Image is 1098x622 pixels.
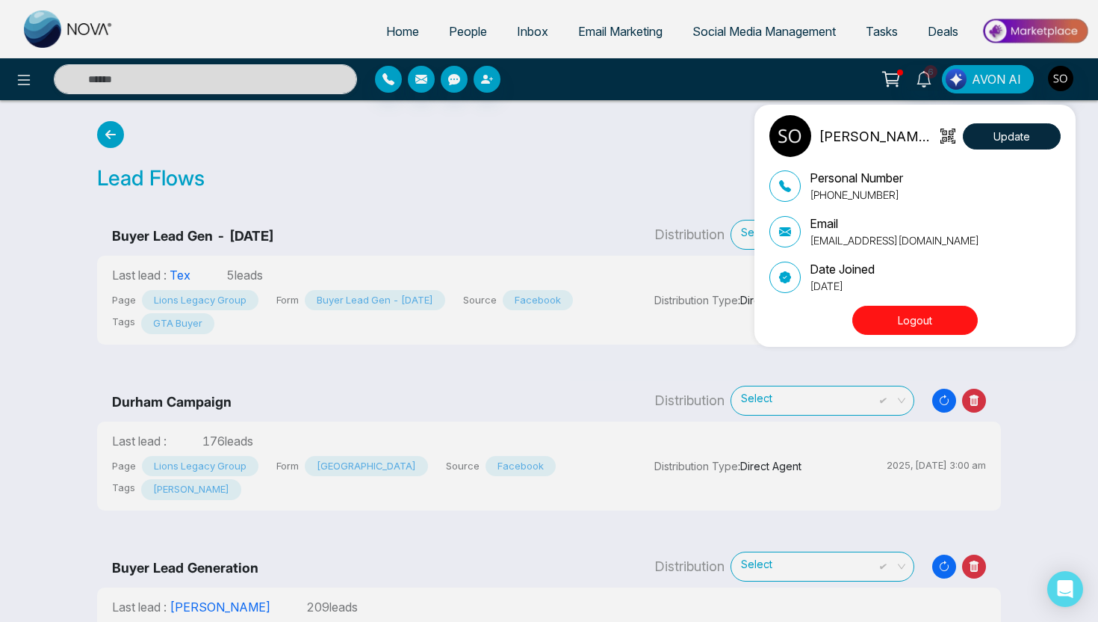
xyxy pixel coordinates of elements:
div: Open Intercom Messenger [1047,571,1083,607]
p: [PERSON_NAME] Owner [819,126,936,147]
button: Update [963,123,1061,150]
p: [EMAIL_ADDRESS][DOMAIN_NAME] [810,233,979,248]
p: Date Joined [810,260,875,278]
button: Logout [852,306,978,335]
p: [DATE] [810,278,875,294]
p: Personal Number [810,169,903,187]
p: [PHONE_NUMBER] [810,187,903,203]
p: Email [810,215,979,233]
